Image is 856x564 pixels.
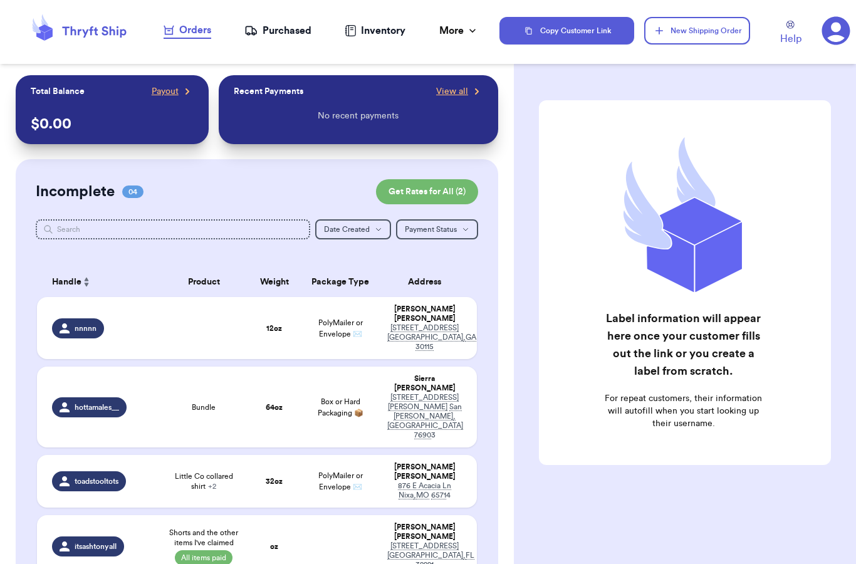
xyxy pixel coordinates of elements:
[387,481,462,500] div: 4
[396,219,478,239] button: Payment Status
[248,267,301,297] th: Weight
[36,182,115,202] h2: Incomplete
[164,23,211,38] div: Orders
[75,541,117,551] span: itsashtonyall
[644,17,749,44] button: New Shipping Order
[266,478,283,485] strong: 32 oz
[318,319,363,338] span: PolyMailer or Envelope ✉️
[387,374,462,393] div: Sierra [PERSON_NAME]
[192,402,216,412] span: Bundle
[780,31,801,46] span: Help
[244,23,311,38] a: Purchased
[270,543,278,550] strong: oz
[603,392,765,430] p: For repeat customers, their information will autofill when you start looking up their username.
[75,402,119,412] span: hottamales__
[439,23,479,38] div: More
[36,219,310,239] input: Search
[318,472,363,491] span: PolyMailer or Envelope ✉️
[167,528,240,548] span: Shorts and the other items I've claimed
[387,523,462,541] div: [PERSON_NAME] [PERSON_NAME]
[499,17,635,44] button: Copy Customer Link
[387,305,462,323] div: [PERSON_NAME] [PERSON_NAME]
[315,219,391,239] button: Date Created
[31,85,85,98] p: Total Balance
[208,483,216,490] span: + 2
[152,85,179,98] span: Payout
[387,462,462,481] div: [PERSON_NAME] [PERSON_NAME]
[380,267,477,297] th: Address
[603,310,765,380] h2: Label information will appear here once your customer fills out the link or you create a label fr...
[387,393,462,440] div: 3
[160,267,248,297] th: Product
[122,185,144,198] span: 04
[436,85,483,98] a: View all
[52,276,81,289] span: Handle
[780,21,801,46] a: Help
[31,114,194,134] p: $ 0.00
[81,274,91,290] button: Sort ascending
[405,226,457,233] span: Payment Status
[167,471,240,491] span: Little Co collared shirt
[376,179,478,204] button: Get Rates for All (2)
[152,85,194,98] a: Payout
[345,23,405,38] a: Inventory
[234,85,303,98] p: Recent Payments
[318,110,399,122] p: No recent payments
[75,476,118,486] span: toadstooltots
[266,325,282,332] strong: 12 oz
[301,267,380,297] th: Package Type
[266,404,283,411] strong: 64 oz
[75,323,97,333] span: nnnnn
[164,23,211,39] a: Orders
[324,226,370,233] span: Date Created
[318,398,363,417] span: Box or Hard Packaging 📦
[436,85,468,98] span: View all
